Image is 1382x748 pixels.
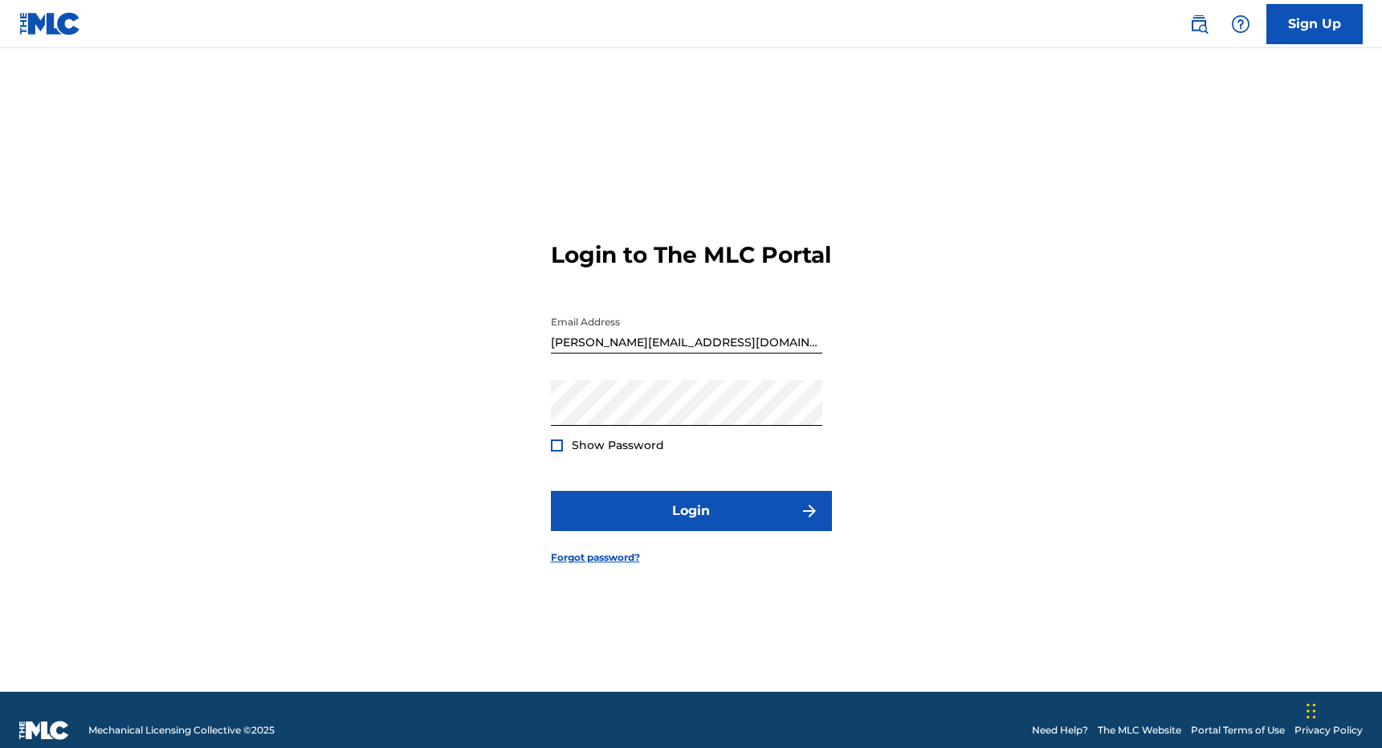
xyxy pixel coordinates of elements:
[19,721,69,740] img: logo
[551,241,831,269] h3: Login to The MLC Portal
[1266,4,1363,44] a: Sign Up
[1302,671,1382,748] iframe: Chat Widget
[1294,723,1363,738] a: Privacy Policy
[1191,723,1285,738] a: Portal Terms of Use
[1189,14,1209,34] img: search
[1225,8,1257,40] div: Help
[19,12,81,35] img: MLC Logo
[800,501,819,521] img: f7272a7cc735f4ea7f67.svg
[1032,723,1088,738] a: Need Help?
[88,723,275,738] span: Mechanical Licensing Collective © 2025
[1183,8,1215,40] a: Public Search
[1231,14,1250,34] img: help
[1307,687,1316,735] div: Drag
[1098,723,1181,738] a: The MLC Website
[551,491,832,531] button: Login
[572,438,664,452] span: Show Password
[551,550,640,565] a: Forgot password?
